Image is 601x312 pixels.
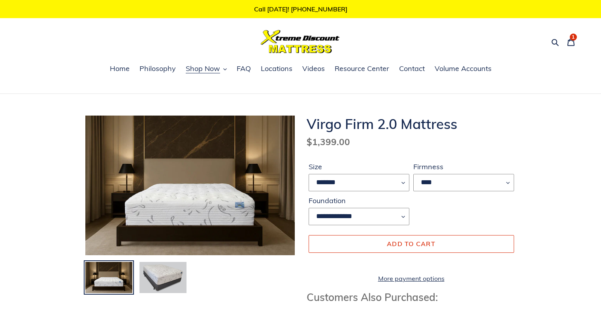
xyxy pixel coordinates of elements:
label: Foundation [309,195,409,206]
span: Volume Accounts [435,64,492,73]
label: Firmness [413,161,514,172]
span: Contact [399,64,425,73]
h1: Virgo Firm 2.0 Mattress [307,116,516,132]
label: Size [309,161,409,172]
a: Contact [395,63,429,75]
a: Home [106,63,134,75]
span: 1 [572,35,575,39]
a: Resource Center [331,63,393,75]
span: Home [110,64,130,73]
button: Add to cart [309,235,514,252]
span: Philosophy [139,64,176,73]
img: Load image into Gallery viewer, virgo-firn-mattres [139,261,187,294]
h3: Customers Also Purchased: [307,291,516,303]
a: FAQ [233,63,255,75]
span: Videos [302,64,325,73]
button: Shop Now [182,63,231,75]
span: FAQ [237,64,251,73]
a: Videos [298,63,329,75]
span: Locations [261,64,292,73]
span: Resource Center [335,64,389,73]
img: Xtreme Discount Mattress [261,30,340,53]
a: Volume Accounts [431,63,495,75]
a: Locations [257,63,296,75]
span: Add to cart [387,240,435,248]
a: Philosophy [136,63,180,75]
img: Load image into Gallery viewer, Virgo Firm 2.0 Mattress [85,261,133,294]
span: $1,399.00 [307,136,350,148]
a: 1 [563,32,579,51]
span: Shop Now [186,64,220,73]
a: More payment options [309,274,514,283]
